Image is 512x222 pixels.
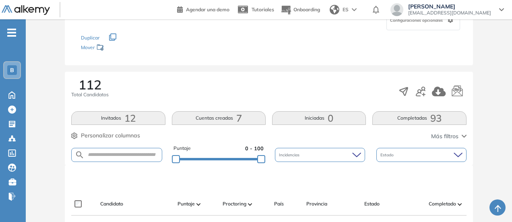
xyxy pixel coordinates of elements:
span: Puntaje [178,200,195,207]
span: [PERSON_NAME] [408,3,491,10]
span: Onboarding [293,6,320,12]
button: Completadas93 [372,111,466,125]
button: Onboarding [281,1,320,19]
span: Candidato [100,200,123,207]
span: Estado [364,200,380,207]
span: Incidencias [279,152,301,158]
a: Agendar una demo [177,4,229,14]
span: Proctoring [223,200,246,207]
span: B [10,67,14,73]
span: ES [343,6,349,13]
span: País [274,200,284,207]
i: - [7,32,16,33]
button: Personalizar columnas [71,131,140,140]
span: Duplicar [81,35,99,41]
img: [missing "en.ARROW_ALT" translation] [196,203,200,205]
span: 0 - 100 [245,145,264,152]
span: Tutoriales [252,6,274,12]
span: Puntaje [173,145,191,152]
img: SEARCH_ALT [75,150,85,160]
span: Agendar una demo [186,6,229,12]
span: Total Candidatos [71,91,109,98]
span: [EMAIL_ADDRESS][DOMAIN_NAME] [408,10,491,16]
span: Provincia [306,200,327,207]
span: 112 [78,78,101,91]
iframe: Chat Widget [367,129,512,222]
button: Cuentas creadas7 [172,111,266,125]
img: Logo [2,5,50,15]
button: Iniciadas0 [272,111,366,125]
img: world [330,5,339,15]
button: Invitados12 [71,111,165,125]
img: arrow [352,8,357,11]
div: Incidencias [275,148,365,162]
div: Mover [81,41,161,56]
img: [missing "en.ARROW_ALT" translation] [248,203,252,205]
span: Configuraciones opcionales [390,17,444,23]
div: Configuraciones opcionales [386,10,460,30]
div: Widget de chat [367,129,512,222]
span: Personalizar columnas [81,131,140,140]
